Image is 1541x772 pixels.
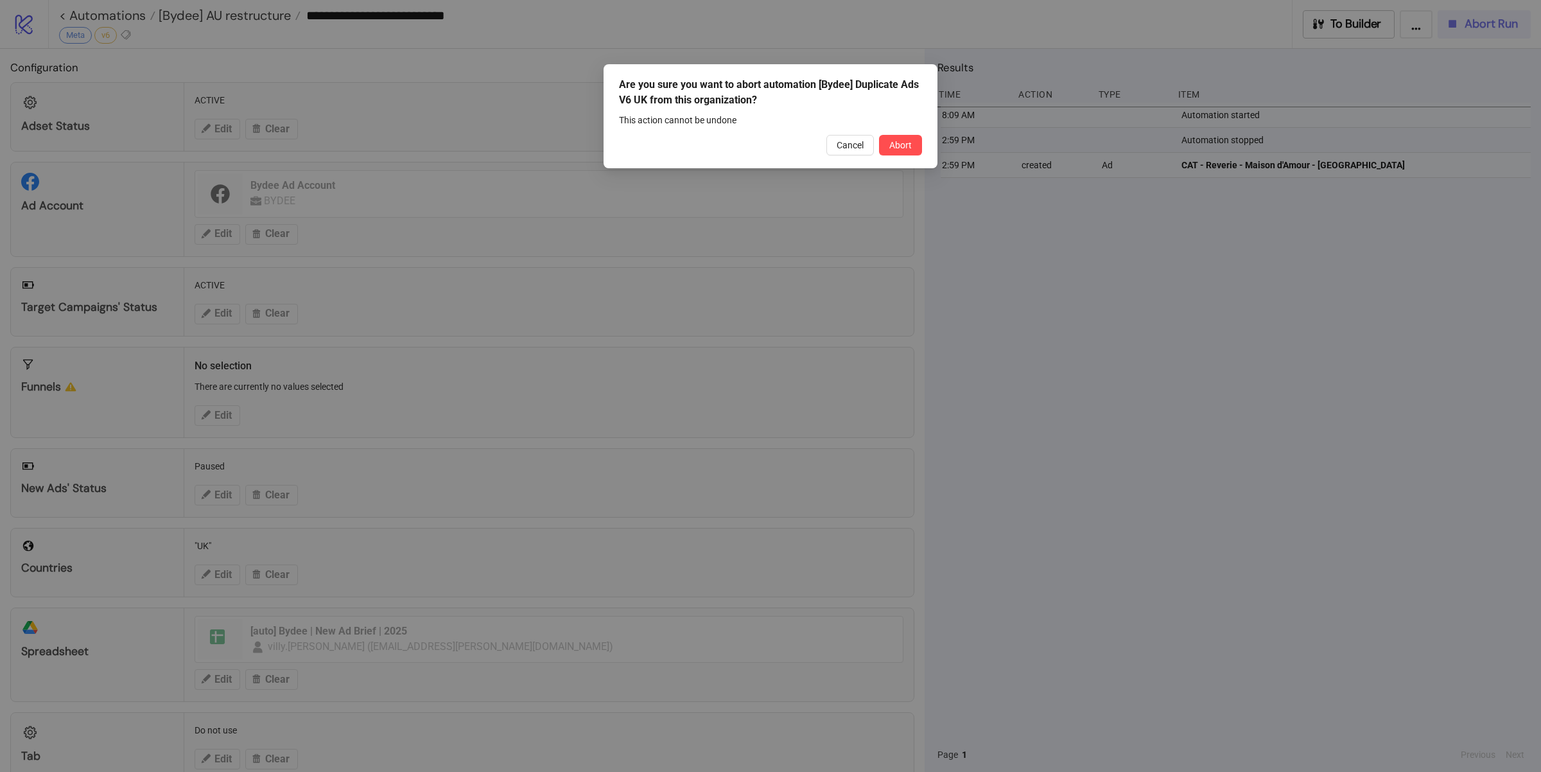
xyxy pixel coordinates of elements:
span: Cancel [837,140,864,150]
button: Abort [879,135,922,155]
div: Are you sure you want to abort automation [Bydee] Duplicate Ads V6 UK from this organization? [619,77,922,108]
button: Cancel [826,135,874,155]
span: Abort [889,140,912,150]
div: This action cannot be undone [619,113,922,127]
